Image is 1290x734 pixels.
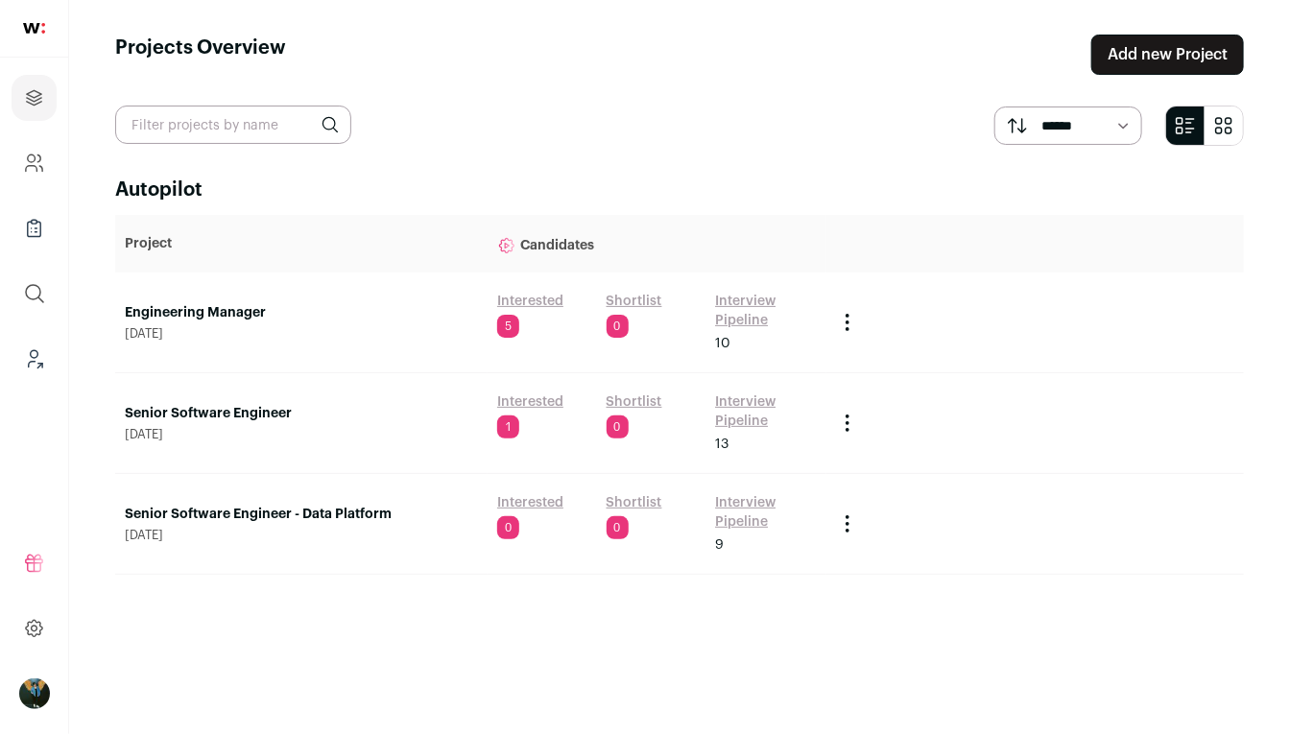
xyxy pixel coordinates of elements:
[125,303,478,322] a: Engineering Manager
[715,435,729,454] span: 13
[125,528,478,543] span: [DATE]
[125,505,478,524] a: Senior Software Engineer - Data Platform
[715,392,817,431] a: Interview Pipeline
[115,35,286,75] h1: Projects Overview
[497,315,519,338] span: 5
[715,334,730,353] span: 10
[12,205,57,251] a: Company Lists
[497,225,817,263] p: Candidates
[607,392,662,412] a: Shortlist
[715,493,817,532] a: Interview Pipeline
[125,404,478,423] a: Senior Software Engineer
[836,512,859,535] button: Project Actions
[19,678,50,709] img: 12031951-medium_jpg
[125,326,478,342] span: [DATE]
[12,75,57,121] a: Projects
[125,234,478,253] p: Project
[23,23,45,34] img: wellfound-shorthand-0d5821cbd27db2630d0214b213865d53afaa358527fdda9d0ea32b1df1b89c2c.svg
[12,336,57,382] a: Leads (Backoffice)
[607,493,662,512] a: Shortlist
[497,392,563,412] a: Interested
[497,415,519,438] span: 1
[607,315,629,338] span: 0
[607,415,629,438] span: 0
[497,292,563,311] a: Interested
[1091,35,1244,75] a: Add new Project
[497,516,519,539] span: 0
[607,516,629,539] span: 0
[715,535,724,555] span: 9
[19,678,50,709] button: Open dropdown
[115,177,1244,203] h2: Autopilot
[125,427,478,442] span: [DATE]
[12,140,57,186] a: Company and ATS Settings
[497,493,563,512] a: Interested
[836,412,859,435] button: Project Actions
[715,292,817,330] a: Interview Pipeline
[115,106,351,144] input: Filter projects by name
[607,292,662,311] a: Shortlist
[836,311,859,334] button: Project Actions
